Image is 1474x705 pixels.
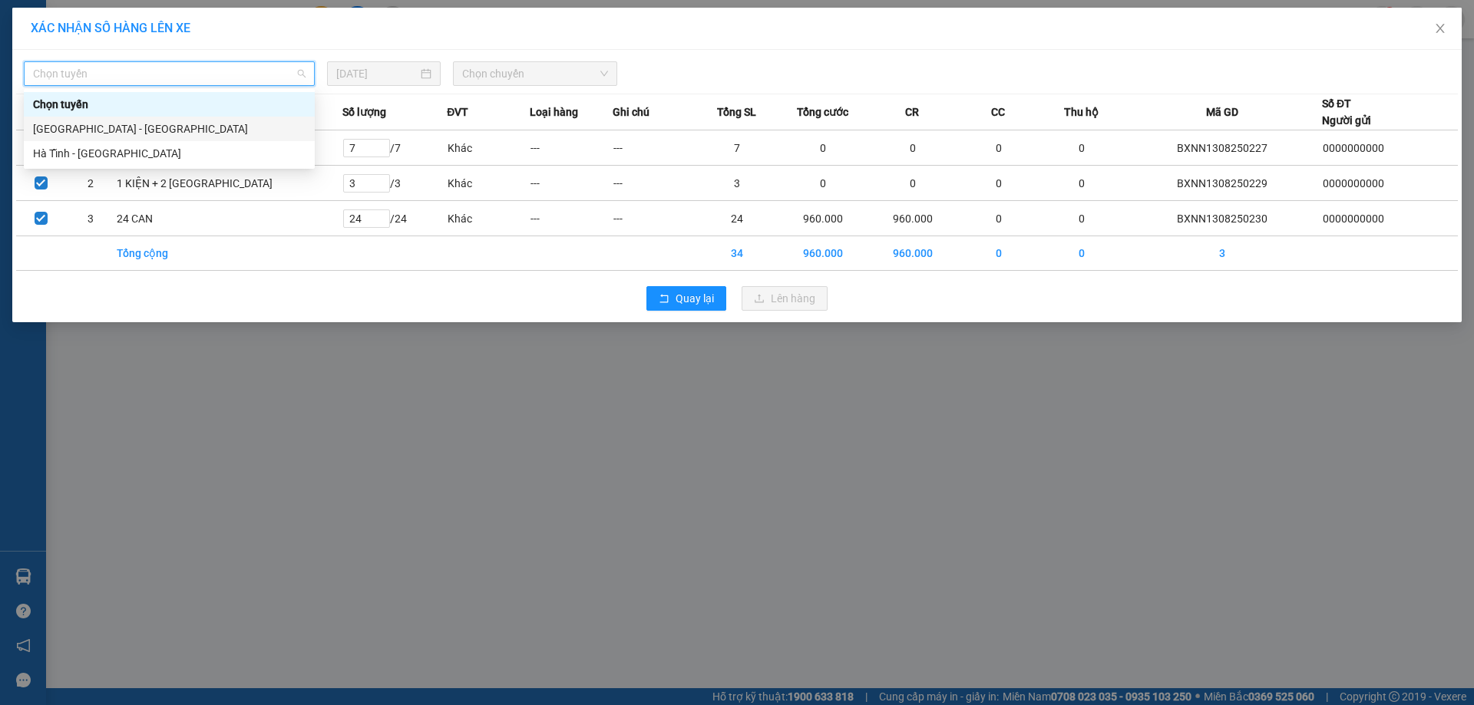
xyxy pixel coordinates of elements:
[342,104,386,120] span: Số lượng
[447,104,468,120] span: ĐVT
[613,130,696,166] td: ---
[116,201,343,236] td: 24 CAN
[462,62,608,85] span: Chọn chuyến
[530,166,613,201] td: ---
[696,166,778,201] td: 3
[659,293,669,305] span: rollback
[447,166,530,201] td: Khác
[1123,166,1322,201] td: BXNN1308250229
[116,166,343,201] td: 1 KIỆN + 2 [GEOGRAPHIC_DATA]
[33,96,306,113] div: Chọn tuyến
[1040,236,1123,271] td: 0
[336,65,418,82] input: 13/08/2025
[24,117,315,141] div: Hà Nội - Hà Tĩnh
[1323,177,1384,189] span: 0000000000
[778,201,868,236] td: 960.000
[646,286,726,311] button: rollbackQuay lại
[24,141,315,166] div: Hà Tĩnh - Hà Nội
[1123,236,1322,271] td: 3
[797,104,848,120] span: Tổng cước
[778,236,868,271] td: 960.000
[696,201,778,236] td: 24
[868,166,957,201] td: 0
[778,130,868,166] td: 0
[868,236,957,271] td: 960.000
[868,130,957,166] td: 0
[613,104,649,120] span: Ghi chú
[1434,22,1446,35] span: close
[613,201,696,236] td: ---
[31,21,190,35] span: XÁC NHẬN SỐ HÀNG LÊN XE
[717,104,756,120] span: Tổng SL
[991,104,1005,120] span: CC
[1419,8,1462,51] button: Close
[116,236,343,271] td: Tổng cộng
[613,166,696,201] td: ---
[342,130,447,166] td: / 7
[24,92,315,117] div: Chọn tuyến
[447,130,530,166] td: Khác
[66,201,116,236] td: 3
[1123,130,1322,166] td: BXNN1308250227
[696,130,778,166] td: 7
[1323,142,1384,154] span: 0000000000
[742,286,828,311] button: uploadLên hàng
[1040,201,1123,236] td: 0
[957,166,1040,201] td: 0
[342,166,447,201] td: / 3
[905,104,919,120] span: CR
[1040,166,1123,201] td: 0
[1322,95,1371,129] div: Số ĐT Người gửi
[33,62,306,85] span: Chọn tuyến
[696,236,778,271] td: 34
[530,130,613,166] td: ---
[1064,104,1099,120] span: Thu hộ
[1040,130,1123,166] td: 0
[1323,212,1384,225] span: 0000000000
[778,166,868,201] td: 0
[530,104,578,120] span: Loại hàng
[33,120,306,137] div: [GEOGRAPHIC_DATA] - [GEOGRAPHIC_DATA]
[676,290,714,307] span: Quay lại
[957,201,1040,236] td: 0
[1206,104,1238,120] span: Mã GD
[957,236,1040,271] td: 0
[342,201,447,236] td: / 24
[957,130,1040,166] td: 0
[447,201,530,236] td: Khác
[868,201,957,236] td: 960.000
[66,166,116,201] td: 2
[33,145,306,162] div: Hà Tĩnh - [GEOGRAPHIC_DATA]
[530,201,613,236] td: ---
[1123,201,1322,236] td: BXNN1308250230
